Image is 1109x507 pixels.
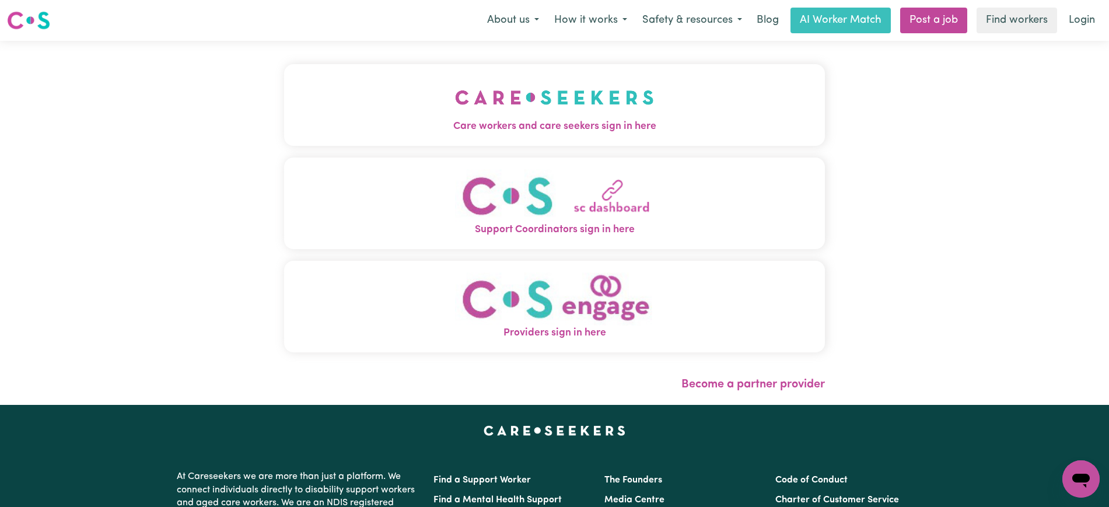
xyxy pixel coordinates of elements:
span: Care workers and care seekers sign in here [284,119,825,134]
a: Login [1062,8,1102,33]
img: Careseekers logo [7,10,50,31]
a: Blog [750,8,786,33]
a: Find a Support Worker [433,475,531,485]
a: Code of Conduct [775,475,848,485]
button: Providers sign in here [284,261,825,352]
a: The Founders [604,475,662,485]
iframe: Button to launch messaging window [1062,460,1100,498]
span: Providers sign in here [284,326,825,341]
button: How it works [547,8,635,33]
a: Become a partner provider [681,379,825,390]
a: Find workers [977,8,1057,33]
a: Post a job [900,8,967,33]
button: Care workers and care seekers sign in here [284,64,825,146]
button: Support Coordinators sign in here [284,158,825,249]
a: Media Centre [604,495,664,505]
button: Safety & resources [635,8,750,33]
button: About us [480,8,547,33]
a: Careseekers home page [484,426,625,435]
a: Careseekers logo [7,7,50,34]
a: AI Worker Match [790,8,891,33]
a: Charter of Customer Service [775,495,899,505]
span: Support Coordinators sign in here [284,222,825,237]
